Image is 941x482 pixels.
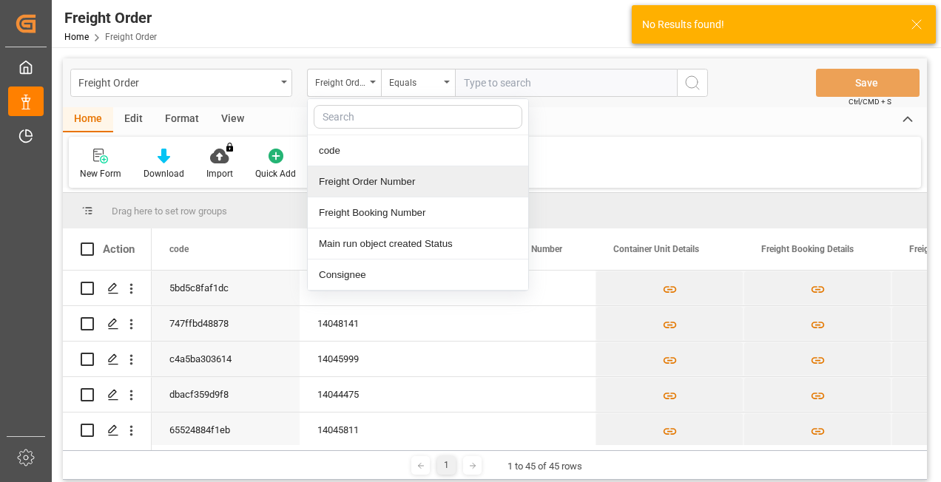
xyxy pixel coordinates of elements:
a: Home [64,32,89,42]
span: code [169,244,189,254]
button: close menu [307,69,381,97]
input: Type to search [455,69,677,97]
span: Drag here to set row groups [112,206,227,217]
div: View [210,107,255,132]
div: 65524884f1eb [152,413,300,447]
div: 14048141 [300,306,448,341]
div: 14045811 [300,413,448,447]
div: 747ffbd48878 [152,306,300,341]
div: Freight Order [78,72,276,91]
div: Format [154,107,210,132]
div: Consignee [308,259,528,291]
div: Freight Order [64,7,157,29]
span: Ctrl/CMD + S [849,96,891,107]
button: Save [816,69,920,97]
div: Equals [389,72,439,89]
div: Download [144,167,184,180]
div: Main run object created Status [308,228,528,259]
div: code [308,135,528,166]
div: 1 [437,456,456,475]
div: Press SPACE to select this row. [63,306,152,342]
span: Container Unit Details [613,244,699,254]
div: [GEOGRAPHIC_DATA] [308,291,528,322]
div: 5bd5c8faf1dc [152,271,300,305]
div: dbacf359d9f8 [152,377,300,412]
div: Home [63,107,113,132]
input: Search [314,105,522,129]
button: open menu [70,69,292,97]
div: No Results found! [642,17,897,33]
div: Quick Add [255,167,296,180]
div: 14044475 [300,377,448,412]
div: Press SPACE to select this row. [63,342,152,377]
div: Freight Booking Number [308,197,528,228]
div: Press SPACE to select this row. [63,413,152,448]
div: 14051461 [300,271,448,305]
div: Press SPACE to select this row. [63,271,152,306]
div: Freight Order Number [315,72,365,89]
button: open menu [381,69,455,97]
div: 1 to 45 of 45 rows [507,459,582,474]
div: Freight Order Number [308,166,528,197]
div: Action [103,242,135,256]
div: New Form [80,167,121,180]
div: 14045999 [300,342,448,376]
span: Freight Booking Details [761,244,854,254]
div: c4a5ba303614 [152,342,300,376]
div: Edit [113,107,154,132]
button: search button [677,69,708,97]
div: Press SPACE to select this row. [63,377,152,413]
